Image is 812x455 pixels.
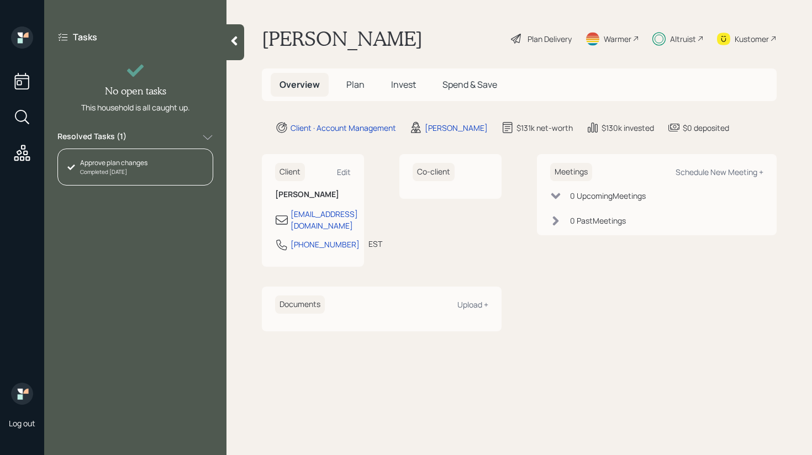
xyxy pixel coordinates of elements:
h6: Client [275,163,305,181]
span: Overview [280,78,320,91]
div: 0 Upcoming Meeting s [570,190,646,202]
div: Plan Delivery [528,33,572,45]
div: [EMAIL_ADDRESS][DOMAIN_NAME] [291,208,358,231]
h6: Documents [275,295,325,314]
div: Altruist [670,33,696,45]
div: Approve plan changes [80,158,147,168]
h6: Meetings [550,163,592,181]
div: This household is all caught up. [81,102,190,113]
div: 0 Past Meeting s [570,215,626,226]
div: [PERSON_NAME] [425,122,488,134]
div: [PHONE_NUMBER] [291,239,360,250]
h1: [PERSON_NAME] [262,27,423,51]
div: Client · Account Management [291,122,396,134]
div: Log out [9,418,35,428]
div: Warmer [604,33,631,45]
span: Plan [346,78,365,91]
img: retirable_logo.png [11,383,33,405]
div: Upload + [457,299,488,310]
div: Completed [DATE] [80,168,147,176]
span: Spend & Save [442,78,497,91]
label: Tasks [73,31,97,43]
div: Kustomer [735,33,769,45]
div: $0 deposited [683,122,729,134]
h4: No open tasks [105,85,166,97]
div: $130k invested [602,122,654,134]
span: Invest [391,78,416,91]
h6: [PERSON_NAME] [275,190,351,199]
div: EST [368,238,382,250]
div: Edit [337,167,351,177]
div: $131k net-worth [516,122,573,134]
div: Schedule New Meeting + [676,167,763,177]
h6: Co-client [413,163,455,181]
label: Resolved Tasks ( 1 ) [57,131,126,144]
